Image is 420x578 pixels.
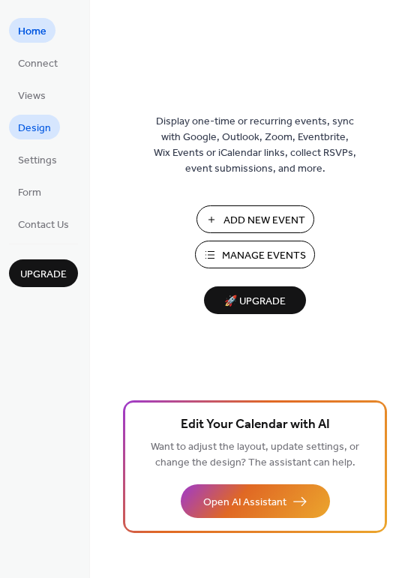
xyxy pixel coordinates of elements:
span: Contact Us [18,217,69,233]
a: Design [9,115,60,139]
button: 🚀 Upgrade [204,286,306,314]
span: Views [18,88,46,104]
a: Connect [9,50,67,75]
span: Settings [18,153,57,169]
span: Manage Events [222,248,306,264]
span: Design [18,121,51,136]
a: Form [9,179,50,204]
span: Edit Your Calendar with AI [181,415,330,436]
span: Home [18,24,46,40]
button: Add New Event [196,205,314,233]
span: Upgrade [20,267,67,283]
button: Upgrade [9,259,78,287]
span: Want to adjust the layout, update settings, or change the design? The assistant can help. [151,437,359,473]
span: Connect [18,56,58,72]
span: Open AI Assistant [203,495,286,511]
span: Add New Event [223,213,305,229]
a: Home [9,18,55,43]
button: Open AI Assistant [181,484,330,518]
a: Views [9,82,55,107]
a: Contact Us [9,211,78,236]
span: Form [18,185,41,201]
a: Settings [9,147,66,172]
span: 🚀 Upgrade [213,292,297,312]
button: Manage Events [195,241,315,268]
span: Display one-time or recurring events, sync with Google, Outlook, Zoom, Eventbrite, Wix Events or ... [154,114,356,177]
